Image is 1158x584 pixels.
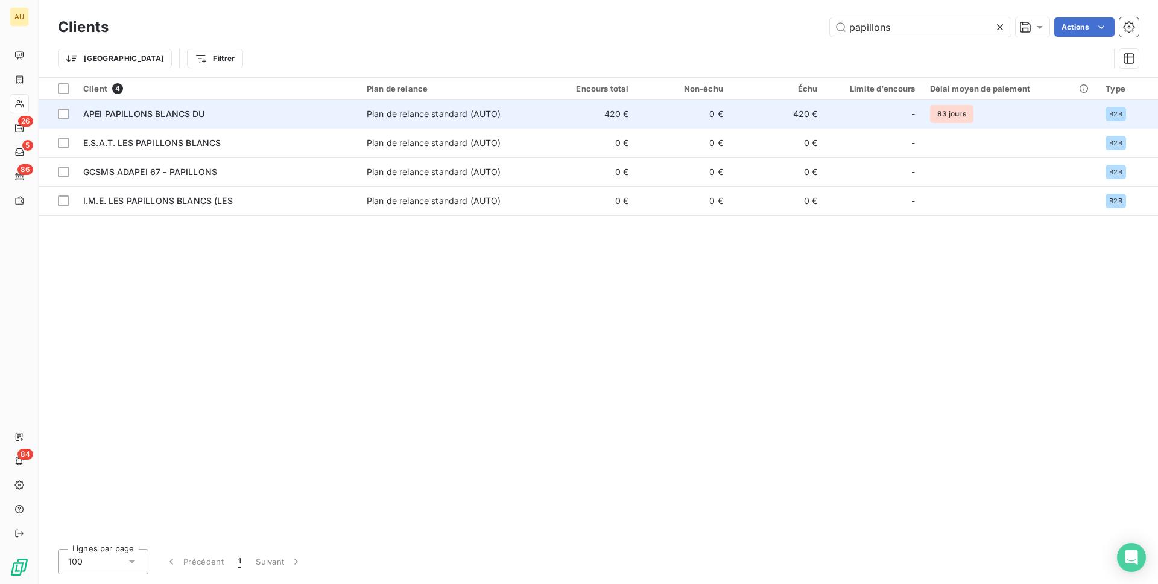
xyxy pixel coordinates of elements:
span: B2B [1109,110,1122,118]
span: APEI PAPILLONS BLANCS DU [83,109,205,119]
div: Plan de relance standard (AUTO) [367,195,501,207]
td: 0 € [730,129,825,157]
span: B2B [1109,168,1122,176]
td: 0 € [542,186,636,215]
span: - [911,108,915,120]
div: Encours total [549,84,629,94]
div: Type [1106,84,1151,94]
div: Plan de relance standard (AUTO) [367,166,501,178]
td: 420 € [542,100,636,129]
button: Filtrer [187,49,242,68]
span: I.M.E. LES PAPILLONS BLANCS (LES [83,195,233,206]
button: Suivant [248,549,309,574]
span: 100 [68,556,83,568]
span: E.S.A.T. LES PAPILLONS BLANCS [83,138,221,148]
span: - [911,195,915,207]
td: 0 € [542,157,636,186]
span: 26 [18,116,33,127]
td: 0 € [730,186,825,215]
td: 420 € [730,100,825,129]
td: 0 € [542,129,636,157]
div: Non-échu [643,84,723,94]
div: Plan de relance [367,84,534,94]
span: 4 [112,83,123,94]
td: 0 € [636,157,730,186]
h3: Clients [58,16,109,38]
button: [GEOGRAPHIC_DATA] [58,49,172,68]
span: 86 [17,164,33,175]
div: Limite d’encours [832,84,916,94]
button: 1 [231,549,248,574]
div: Délai moyen de paiement [930,84,1092,94]
span: 83 jours [930,105,973,123]
button: Précédent [158,549,231,574]
span: B2B [1109,139,1122,147]
img: Logo LeanPay [10,557,29,577]
span: - [911,137,915,149]
td: 0 € [636,129,730,157]
td: 0 € [636,100,730,129]
span: 84 [17,449,33,460]
input: Rechercher [830,17,1011,37]
div: Open Intercom Messenger [1117,543,1146,572]
span: B2B [1109,197,1122,205]
span: 1 [238,556,241,568]
td: 0 € [636,186,730,215]
div: Plan de relance standard (AUTO) [367,137,501,149]
div: AU [10,7,29,27]
span: Client [83,84,107,94]
button: Actions [1054,17,1115,37]
td: 0 € [730,157,825,186]
div: Échu [738,84,818,94]
span: 5 [22,140,33,151]
div: Plan de relance standard (AUTO) [367,108,501,120]
span: GCSMS ADAPEI 67 - PAPILLONS [83,167,217,177]
span: - [911,166,915,178]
